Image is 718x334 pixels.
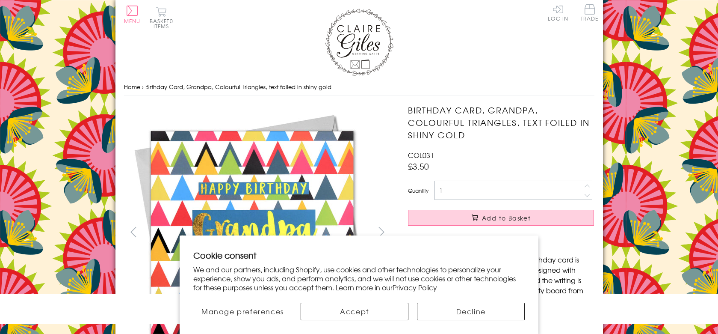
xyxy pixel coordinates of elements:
a: Home [124,83,140,91]
span: › [142,83,144,91]
span: Birthday Card, Grandpa, Colourful Triangles, text foiled in shiny gold [145,83,331,91]
button: Basket0 items [150,7,173,29]
label: Quantity [408,187,428,194]
span: Trade [581,4,599,21]
span: COL031 [408,150,434,160]
nav: breadcrumbs [124,78,594,96]
button: Add to Basket [408,210,594,226]
span: £3.50 [408,160,429,172]
img: Claire Giles Greetings Cards [325,9,393,76]
a: Privacy Policy [393,282,437,292]
a: Trade [581,4,599,23]
h1: Birthday Card, Grandpa, Colourful Triangles, text foiled in shiny gold [408,104,594,141]
span: Manage preferences [201,306,284,316]
button: Accept [301,303,408,320]
p: We and our partners, including Shopify, use cookies and other technologies to personalize your ex... [193,265,525,292]
a: Log In [548,4,568,21]
span: Add to Basket [482,214,531,222]
button: prev [124,222,143,242]
button: Menu [124,6,141,24]
button: next [372,222,391,242]
span: Menu [124,17,141,25]
span: 0 items [154,17,173,30]
button: Decline [417,303,525,320]
h2: Cookie consent [193,249,525,261]
button: Manage preferences [193,303,292,320]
